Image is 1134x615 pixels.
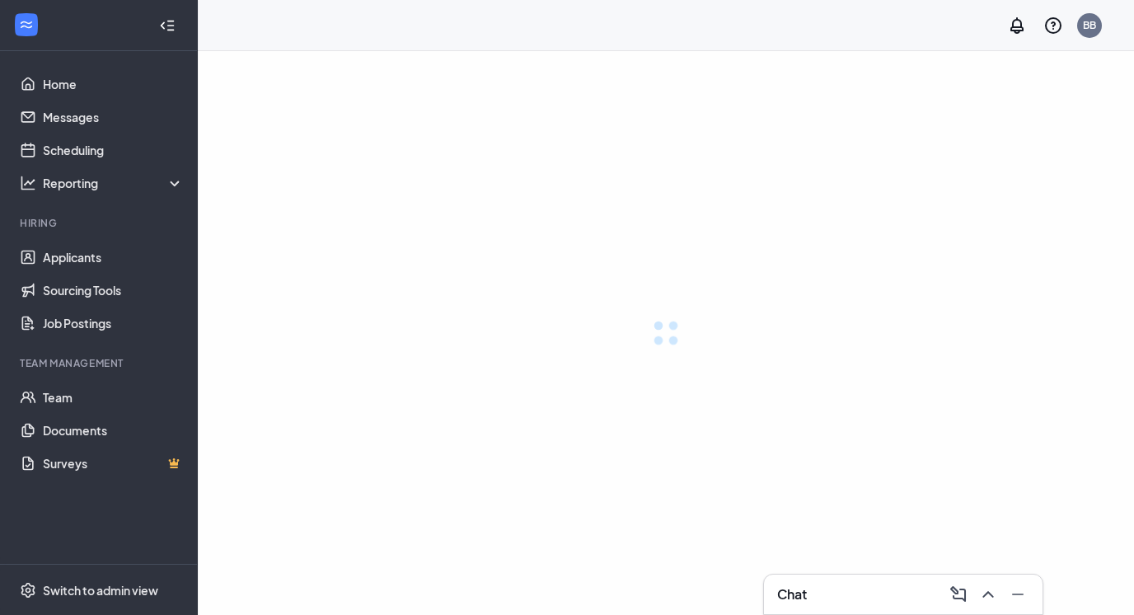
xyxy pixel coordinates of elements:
button: ComposeMessage [944,581,970,608]
a: Sourcing Tools [43,274,184,307]
a: Scheduling [43,134,184,167]
a: Applicants [43,241,184,274]
svg: Collapse [159,17,176,34]
a: SurveysCrown [43,447,184,480]
a: Messages [43,101,184,134]
svg: ComposeMessage [949,584,968,604]
h3: Chat [777,585,807,603]
a: Documents [43,414,184,447]
button: ChevronUp [973,581,1000,608]
svg: Minimize [1008,584,1028,604]
div: Switch to admin view [43,582,158,599]
div: Team Management [20,356,180,370]
a: Team [43,381,184,414]
svg: Settings [20,582,36,599]
button: Minimize [1003,581,1029,608]
a: Job Postings [43,307,184,340]
svg: WorkstreamLogo [18,16,35,33]
div: Hiring [20,216,180,230]
div: BB [1083,18,1096,32]
svg: ChevronUp [978,584,998,604]
div: Reporting [43,175,185,191]
svg: QuestionInfo [1043,16,1063,35]
svg: Analysis [20,175,36,191]
a: Home [43,68,184,101]
svg: Notifications [1007,16,1027,35]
